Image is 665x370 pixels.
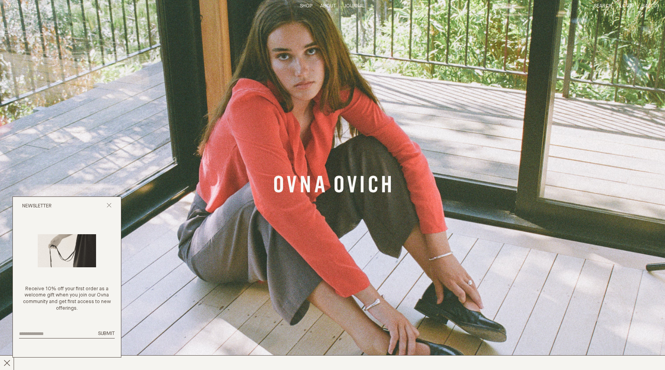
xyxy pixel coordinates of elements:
[620,4,634,9] a: Login
[98,331,115,336] span: Submit
[6,4,35,9] a: Home
[300,4,312,9] a: Shop
[22,203,52,210] h2: Newsletter
[98,331,115,337] button: Submit
[594,4,612,9] a: Search
[274,175,391,195] a: Banner Link
[107,203,112,210] button: Close popup
[320,3,336,10] summary: About
[19,286,115,312] p: Receive 10% off your first order as a welcome gift when you join our Ovna community and get first...
[651,4,659,9] span: [0]
[344,4,365,9] a: Journal
[642,4,651,9] span: Bag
